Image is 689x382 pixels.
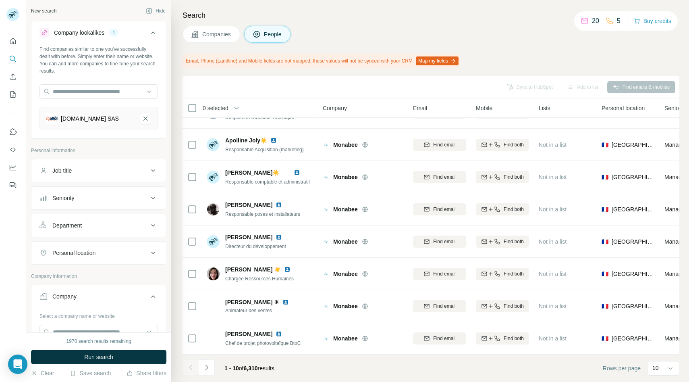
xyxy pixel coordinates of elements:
[539,174,567,180] span: Not in a list
[612,238,655,246] span: [GEOGRAPHIC_DATA]
[31,147,166,154] p: Personal information
[70,369,111,377] button: Save search
[225,298,279,306] span: [PERSON_NAME] ☀
[6,160,19,175] button: Dashboard
[333,205,358,213] span: Monabee
[603,364,641,372] span: Rows per page
[323,174,329,180] img: Logo of Monabee
[225,233,272,241] span: [PERSON_NAME]
[504,335,524,342] span: Find both
[664,174,687,180] span: Manager
[31,7,56,15] div: New search
[8,355,27,374] div: Open Intercom Messenger
[413,139,466,151] button: Find email
[476,203,529,215] button: Find both
[504,141,524,148] span: Find both
[504,238,524,245] span: Find both
[612,173,655,181] span: [GEOGRAPHIC_DATA]
[333,270,358,278] span: Monabee
[244,365,258,372] span: 6,310
[413,268,466,280] button: Find email
[504,270,524,278] span: Find both
[84,353,113,361] span: Run search
[66,338,131,345] div: 1970 search results remaining
[6,69,19,84] button: Enrich CSV
[664,104,686,112] span: Seniority
[270,137,277,144] img: LinkedIn logo
[433,173,455,181] span: Find email
[224,365,239,372] span: 1 - 10
[602,270,608,278] span: 🇫🇷
[652,364,659,372] p: 10
[539,303,567,309] span: Not in a list
[6,34,19,48] button: Quick start
[433,303,455,310] span: Find email
[413,236,466,248] button: Find email
[31,369,54,377] button: Clear
[664,335,687,342] span: Manager
[183,54,460,68] div: Email, Phone (Landline) and Mobile fields are not mapped, these values will not be synced with yo...
[225,147,304,152] span: Responsable Acquisition (marketing)
[504,206,524,213] span: Find both
[476,104,492,112] span: Mobile
[224,365,274,372] span: results
[333,334,358,342] span: Monabee
[664,303,687,309] span: Manager
[225,330,272,338] span: [PERSON_NAME]
[433,270,455,278] span: Find email
[294,169,300,176] img: LinkedIn logo
[323,303,329,309] img: Logo of Monabee
[140,113,151,124] button: ALLO.SOLAR SAS-remove-button
[202,30,232,38] span: Companies
[6,87,19,102] button: My lists
[333,302,358,310] span: Monabee
[31,216,166,235] button: Department
[539,238,567,245] span: Not in a list
[504,173,524,181] span: Find both
[433,141,455,148] span: Find email
[276,202,282,208] img: LinkedIn logo
[323,206,329,213] img: Logo of Monabee
[6,125,19,139] button: Use Surfe on LinkedIn
[333,238,358,246] span: Monabee
[225,340,301,346] span: Chef de projet photovoltaïque BtoC
[225,115,294,120] span: Dirigeant et Directeur Technique
[109,29,118,36] div: 1
[413,104,427,112] span: Email
[225,265,281,273] span: [PERSON_NAME] ☀️
[664,142,687,148] span: Manager
[602,302,608,310] span: 🇫🇷
[264,30,282,38] span: People
[52,194,74,202] div: Seniority
[52,249,95,257] div: Personal location
[207,300,220,313] img: Avatar
[476,268,529,280] button: Find both
[413,300,466,312] button: Find email
[612,141,655,149] span: [GEOGRAPHIC_DATA]
[612,334,655,342] span: [GEOGRAPHIC_DATA]
[239,365,244,372] span: of
[183,10,679,21] h4: Search
[203,104,228,112] span: 0 selected
[140,5,171,17] button: Hide
[539,104,550,112] span: Lists
[52,292,77,301] div: Company
[207,332,220,345] img: Avatar
[617,16,621,26] p: 5
[433,206,455,213] span: Find email
[323,335,329,342] img: Logo of Monabee
[54,29,104,37] div: Company lookalikes
[46,113,58,124] img: ALLO.SOLAR SAS-logo
[225,211,300,217] span: Responsable poses et installateurs
[31,243,166,263] button: Personal location
[539,206,567,213] span: Not in a list
[225,244,286,249] span: Directeur du développement
[282,299,289,305] img: LinkedIn logo
[664,271,687,277] span: Manager
[207,203,220,216] img: Avatar
[31,161,166,180] button: Job title
[433,238,455,245] span: Find email
[207,138,220,151] img: Avatar
[323,271,329,277] img: Logo of Monabee
[52,221,82,230] div: Department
